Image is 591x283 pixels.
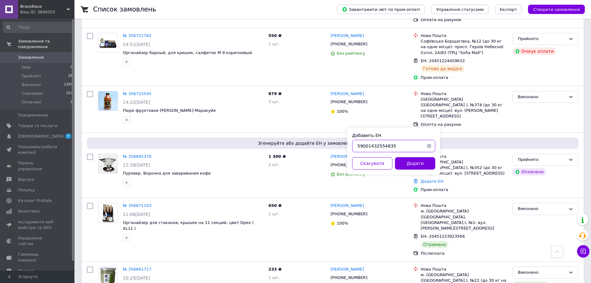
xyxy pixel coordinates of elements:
span: 100% [337,221,348,226]
div: [PHONE_NUMBER] [329,161,369,169]
a: Пюре фруктовое [PERSON_NAME]-Маракуйя [123,108,216,113]
span: 10:25[DATE] [123,276,150,281]
div: Нова Пошта [421,33,508,39]
img: Фото товару [98,203,118,222]
span: 1267 [64,82,73,88]
div: Пром-оплата [421,75,508,80]
div: Виконано [518,206,566,212]
a: Органайзер для стаканов, крышек на 11 секций, цвет Орех ( XL11 ) [123,220,254,231]
span: Експорт [500,7,517,12]
span: 100% [337,109,348,114]
span: Відгуки [18,177,34,182]
a: [PERSON_NAME] [330,267,364,272]
a: № 356715545 [123,91,151,96]
div: [PHONE_NUMBER] [329,40,369,48]
div: [GEOGRAPHIC_DATA] ([GEOGRAPHIC_DATA].), №352 (до 30 кг на одне місце): вул. [STREET_ADDRESS] [421,159,508,176]
span: 879 ₴ [268,91,282,96]
span: Замовлення та повідомлення [18,39,74,50]
a: № 356671103 [123,203,151,208]
span: 26 [68,73,73,79]
span: Каталог ProSale [18,198,51,203]
div: Нова Пошта [421,203,508,208]
button: Експорт [495,5,522,14]
label: Добавить ЕН [352,133,381,138]
span: Управління сайтом [18,235,57,247]
span: Показники роботи компанії [18,144,57,155]
span: Згенеруйте або додайте ЕН у замовлення, щоб отримати оплату [89,140,576,146]
a: [PERSON_NAME] [330,33,364,39]
a: Пуровер. Воронка для заваривания кофе [123,171,211,176]
button: Очистить [423,140,435,152]
div: Виконано [518,269,566,276]
span: 3 шт. [268,99,280,104]
span: Створити замовлення [533,7,580,12]
div: [PHONE_NUMBER] [329,98,369,106]
div: Нова Пошта [421,91,508,97]
div: Ваш ID: 3809355 [20,9,74,15]
button: Додати [395,157,435,170]
button: Створити замовлення [528,5,585,14]
span: 550 ₴ [268,33,282,38]
span: Товари та послуги [18,123,57,129]
img: Фото товару [98,91,118,111]
span: Скасовані [22,91,43,96]
span: 11:06[DATE] [123,212,150,217]
span: 1 шт. [268,275,280,280]
a: Фото товару [98,33,118,53]
div: м. [GEOGRAPHIC_DATA] ([GEOGRAPHIC_DATA], [GEOGRAPHIC_DATA].), №1: вул. [PERSON_NAME][STREET_ADDRESS] [421,208,508,231]
span: 2 шт. [268,162,280,167]
a: [PERSON_NAME] [330,154,364,160]
h1: Список замовлень [93,6,156,13]
span: 14:22[DATE] [123,100,150,105]
a: Створити замовлення [522,7,585,11]
span: 12:38[DATE] [123,162,150,167]
div: Пром-оплата [421,187,508,193]
span: Панель управління [18,160,57,171]
input: Пошук [3,22,73,33]
div: Отримано [421,241,449,248]
span: 1 300 ₴ [268,154,286,159]
span: Без рейтингу [337,51,365,56]
div: Оплачено [513,168,546,176]
span: Маркет [18,268,34,274]
div: Оплата на рахунок [421,122,508,127]
span: 233 ₴ [268,267,282,272]
span: Завантажити звіт по пром-оплаті [342,7,420,12]
div: Нова Пошта [421,267,508,272]
span: Інструменти веб-майстра та SEO [18,219,57,231]
span: Замовлення [18,55,44,60]
span: Виконані [22,82,41,88]
span: 14:51[DATE] [123,42,150,47]
div: Виконано [518,94,566,100]
span: Гаманець компанії [18,252,57,263]
a: Органайзер барный, для кришек, салфеток M 9 коричневый [123,50,252,55]
span: Повідомлення [18,112,48,118]
span: Без рейтингу [337,172,365,176]
button: Скасувати [352,157,392,170]
a: Додати ЕН [421,179,443,184]
span: Оплачені [22,99,41,105]
span: 650 ₴ [268,203,282,208]
span: Нові [22,65,31,70]
img: Фото товару [98,154,118,173]
span: Управління статусами [436,7,484,12]
span: 0 [70,65,73,70]
div: [PHONE_NUMBER] [329,210,369,218]
a: № 356721782 [123,33,151,38]
span: 157 [66,91,73,96]
span: Покупці [18,187,35,193]
span: Прийняті [22,73,41,79]
span: [DEMOGRAPHIC_DATA] [18,134,64,139]
a: № 356692378 [123,154,151,159]
button: Управління статусами [431,5,489,14]
button: Завантажити звіт по пром-оплаті [337,5,425,14]
img: Фото товару [98,33,118,52]
div: Готово до видачі [421,65,465,72]
a: Фото товару [98,154,118,174]
a: Фото товару [98,203,118,223]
